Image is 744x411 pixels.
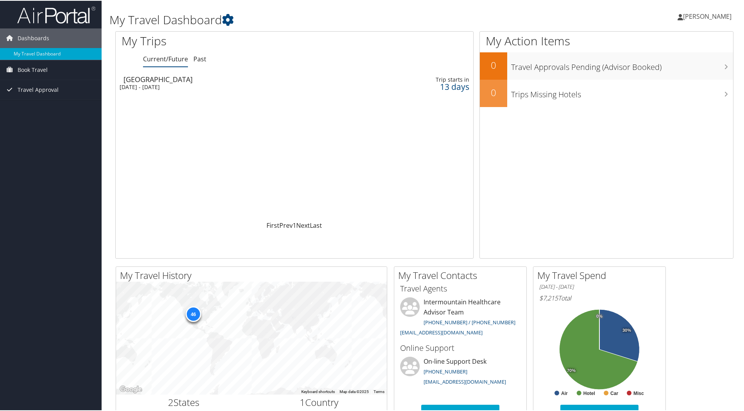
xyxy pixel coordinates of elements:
[610,390,618,395] text: Car
[122,32,318,48] h1: My Trips
[168,395,173,408] span: 2
[392,82,469,89] div: 13 days
[18,79,59,99] span: Travel Approval
[296,220,310,229] a: Next
[396,297,524,338] li: Intermountain Healthcare Advisor Team
[539,282,660,290] h6: [DATE] - [DATE]
[109,11,529,27] h1: My Travel Dashboard
[398,268,526,281] h2: My Travel Contacts
[185,306,201,321] div: 46
[118,384,144,394] a: Open this area in Google Maps (opens a new window)
[18,59,48,79] span: Book Travel
[480,79,733,106] a: 0Trips Missing Hotels
[18,28,49,47] span: Dashboards
[118,384,144,394] img: Google
[396,356,524,388] li: On-line Support Desk
[293,220,296,229] a: 1
[266,220,279,229] a: First
[480,32,733,48] h1: My Action Items
[424,318,515,325] a: [PHONE_NUMBER] / [PHONE_NUMBER]
[683,11,731,20] span: [PERSON_NAME]
[567,368,576,372] tspan: 70%
[596,313,603,318] tspan: 0%
[511,57,733,72] h3: Travel Approvals Pending (Advisor Booked)
[392,75,469,82] div: Trip starts in
[633,390,644,395] text: Misc
[279,220,293,229] a: Prev
[539,293,660,302] h6: Total
[400,328,483,335] a: [EMAIL_ADDRESS][DOMAIN_NAME]
[537,268,665,281] h2: My Travel Spend
[583,390,595,395] text: Hotel
[374,389,385,393] a: Terms (opens in new tab)
[511,84,733,99] h3: Trips Missing Hotels
[480,85,507,98] h2: 0
[301,388,335,394] button: Keyboard shortcuts
[17,5,95,23] img: airportal-logo.png
[400,342,520,353] h3: Online Support
[424,377,506,384] a: [EMAIL_ADDRESS][DOMAIN_NAME]
[480,52,733,79] a: 0Travel Approvals Pending (Advisor Booked)
[340,389,369,393] span: Map data ©2025
[300,395,305,408] span: 1
[561,390,568,395] text: Air
[622,327,631,332] tspan: 30%
[539,293,558,302] span: $7,215
[120,83,345,90] div: [DATE] - [DATE]
[120,268,387,281] h2: My Travel History
[480,58,507,71] h2: 0
[400,282,520,293] h3: Travel Agents
[258,395,381,408] h2: Country
[143,54,188,63] a: Current/Future
[193,54,206,63] a: Past
[678,4,739,27] a: [PERSON_NAME]
[123,75,349,82] div: [GEOGRAPHIC_DATA]
[310,220,322,229] a: Last
[424,367,467,374] a: [PHONE_NUMBER]
[122,395,246,408] h2: States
